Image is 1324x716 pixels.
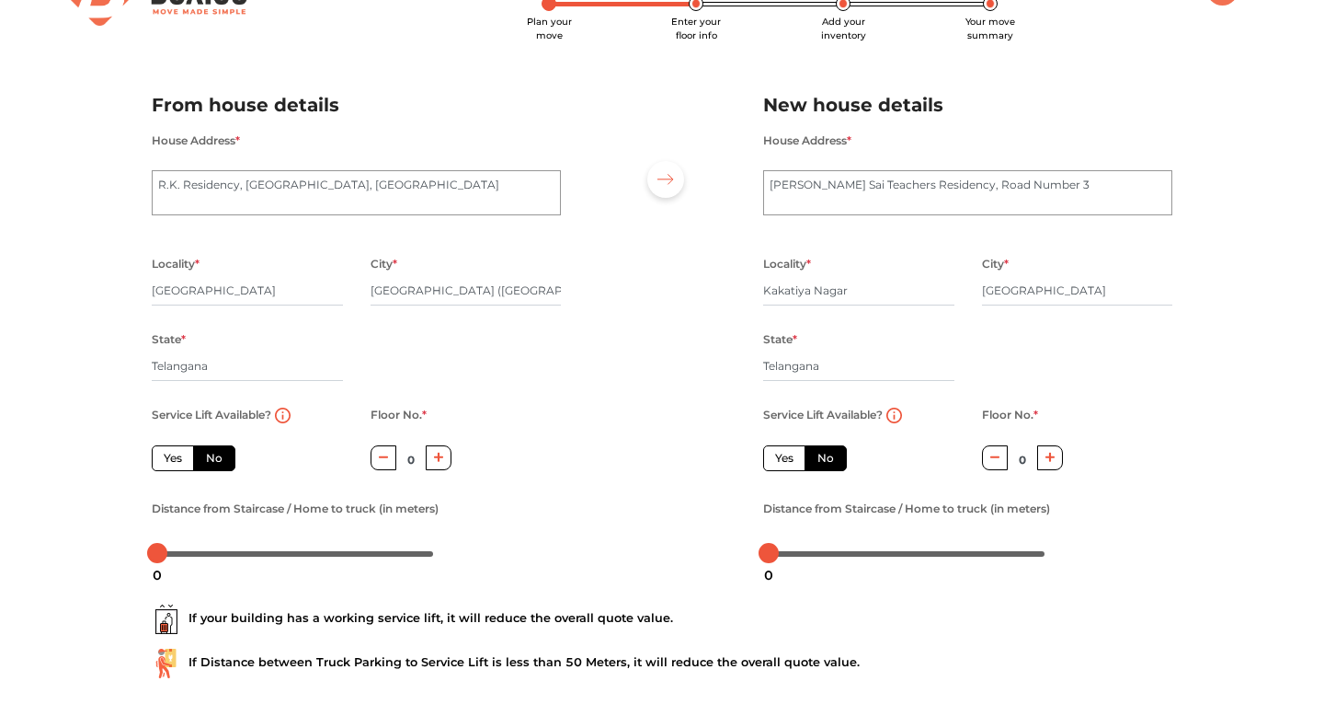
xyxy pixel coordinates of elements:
[821,16,866,41] span: Add your inventory
[371,252,397,276] label: City
[763,328,797,352] label: State
[763,129,851,153] label: House Address
[982,252,1009,276] label: City
[152,649,1172,678] div: If Distance between Truck Parking to Service Lift is less than 50 Meters, it will reduce the over...
[763,497,1050,521] label: Distance from Staircase / Home to truck (in meters)
[152,170,561,216] textarea: R.K. Residency, [GEOGRAPHIC_DATA], [GEOGRAPHIC_DATA]
[193,445,235,471] label: No
[763,252,811,276] label: Locality
[965,16,1015,41] span: Your move summary
[763,90,1172,121] h2: New house details
[805,445,847,471] label: No
[757,560,781,591] div: 0
[763,445,805,471] label: Yes
[982,403,1038,427] label: Floor No.
[763,403,883,427] label: Service Lift Available?
[152,328,186,352] label: State
[152,90,561,121] h2: From house details
[763,170,1172,216] textarea: [PERSON_NAME] Sai Teachers Residency, Road Number 3
[371,403,427,427] label: Floor No.
[152,605,1172,634] div: If your building has a working service lift, it will reduce the overall quote value.
[152,497,439,521] label: Distance from Staircase / Home to truck (in meters)
[152,605,181,634] img: ...
[527,16,572,41] span: Plan your move
[152,445,194,471] label: Yes
[152,403,271,427] label: Service Lift Available?
[152,649,181,678] img: ...
[152,129,240,153] label: House Address
[152,252,200,276] label: Locality
[671,16,721,41] span: Enter your floor info
[145,560,169,591] div: 0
